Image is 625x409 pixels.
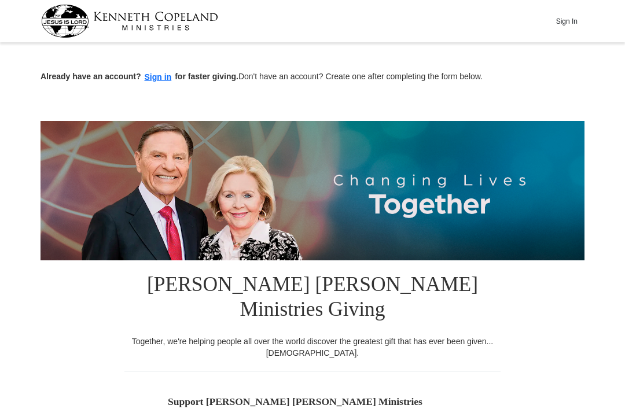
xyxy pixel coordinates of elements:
button: Sign in [141,71,175,84]
h5: Support [PERSON_NAME] [PERSON_NAME] Ministries [168,396,457,408]
div: Together, we're helping people all over the world discover the greatest gift that has ever been g... [124,336,501,359]
img: kcm-header-logo.svg [41,5,218,38]
button: Sign In [549,12,584,30]
h1: [PERSON_NAME] [PERSON_NAME] Ministries Giving [124,260,501,336]
strong: Already have an account? for faster giving. [41,72,238,81]
p: Don't have an account? Create one after completing the form below. [41,71,584,84]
